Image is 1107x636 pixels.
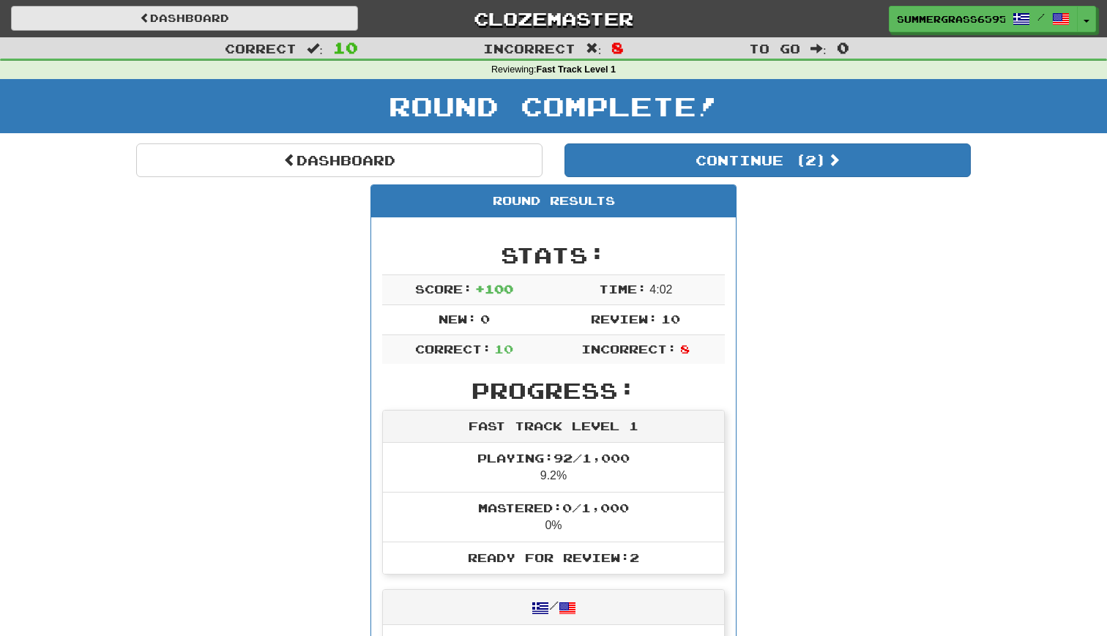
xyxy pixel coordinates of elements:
span: 10 [661,312,680,326]
a: Dashboard [136,143,543,177]
span: : [586,42,602,55]
li: 0% [383,492,724,542]
span: 8 [680,342,690,356]
span: Correct [225,41,297,56]
div: Round Results [371,185,736,217]
span: 0 [837,39,849,56]
span: To go [749,41,800,56]
span: : [810,42,827,55]
span: Time: [599,282,646,296]
li: 9.2% [383,443,724,493]
span: 0 [480,312,490,326]
button: Continue (2) [564,143,971,177]
a: Clozemaster [380,6,727,31]
span: Playing: 92 / 1,000 [477,451,630,465]
strong: Fast Track Level 1 [537,64,616,75]
span: Incorrect: [581,342,676,356]
span: : [307,42,323,55]
span: Correct: [415,342,491,356]
span: 10 [333,39,358,56]
span: + 100 [475,282,513,296]
span: Incorrect [483,41,575,56]
span: Ready for Review: 2 [468,550,639,564]
span: 8 [611,39,624,56]
a: SummerGrass6595 / [889,6,1078,32]
a: Dashboard [11,6,358,31]
div: / [383,590,724,624]
span: 10 [494,342,513,356]
span: / [1037,12,1045,22]
h2: Progress: [382,378,725,403]
span: Score: [415,282,472,296]
span: Review: [591,312,657,326]
span: SummerGrass6595 [897,12,1005,26]
h2: Stats: [382,243,725,267]
span: Mastered: 0 / 1,000 [478,501,629,515]
h1: Round Complete! [5,91,1102,121]
span: New: [439,312,477,326]
span: 4 : 0 2 [649,283,672,296]
div: Fast Track Level 1 [383,411,724,443]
